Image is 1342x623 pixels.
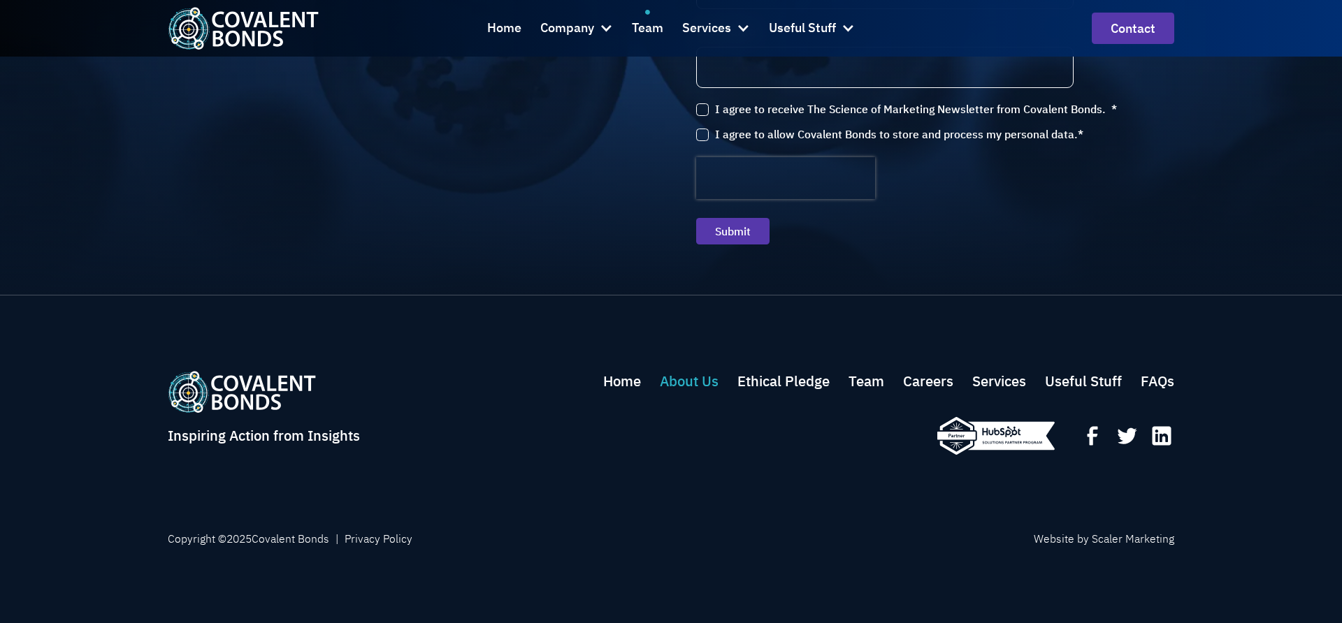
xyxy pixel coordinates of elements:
a: useful stuff [1141,371,1174,392]
div: Company [540,10,613,47]
p: I agree to receive The Science of Marketing Newsletter from Covalent Bonds. [715,102,1106,116]
a: about us [660,371,719,392]
p: I agree to allow Covalent Bonds to store and process my personal data. [715,127,1078,141]
a: Privacy Policy [345,531,412,548]
input: I agree to allow Covalent Bonds to store and process my personal data.* [696,129,709,141]
iframe: reCAPTCHA [696,157,875,199]
div: Useful Stuff [769,18,836,38]
a: Home [487,10,521,47]
iframe: Chat Widget [1133,472,1342,623]
input: Submit [696,218,770,244]
div: Copyright © Covalent Bonds [168,531,329,548]
div: Useful Stuff [769,10,855,47]
div: Home [487,18,521,38]
div: Company [540,18,594,38]
input: I agree to receive The Science of Marketing Newsletter from Covalent Bonds. * [696,103,709,116]
img: Covalent Bonds White / Teal Logo [168,7,319,50]
img: Covalent Bonds White / Teal Logo [168,371,316,413]
div: Services [682,18,731,38]
a: Team [632,10,663,47]
a: Website by Scaler Marketing [1034,531,1174,548]
a: home [603,371,641,392]
div: Inspiring Action from Insights [168,425,360,446]
a: careers [903,371,953,392]
a: useful stuff [1045,371,1122,392]
a: services [972,371,1026,392]
span: 2025 [226,532,252,545]
div: Team [632,18,663,38]
div: | [335,531,338,548]
a: contact [1092,13,1174,44]
a: team [849,371,884,392]
div: Services [682,10,750,47]
a: home [168,7,319,50]
a: about us [737,371,830,392]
